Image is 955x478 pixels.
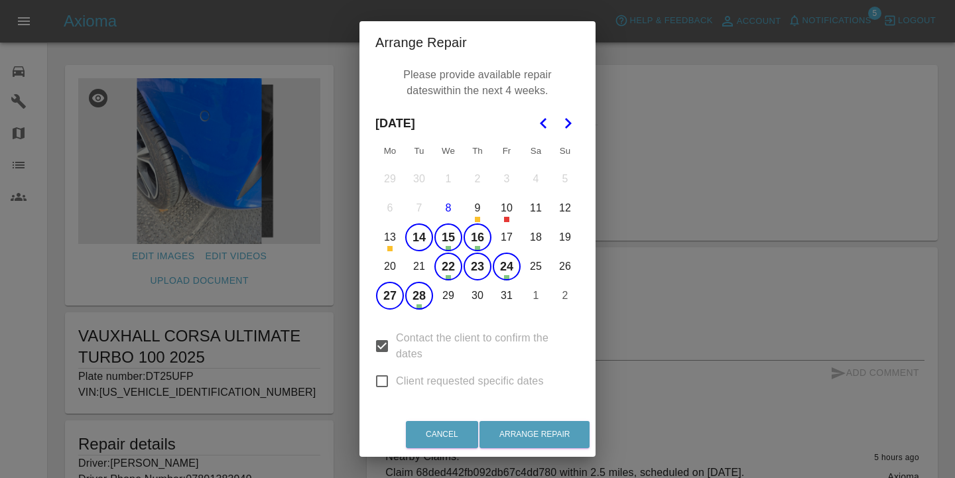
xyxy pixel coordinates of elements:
button: Saturday, October 11th, 2025 [522,194,550,222]
th: Wednesday [434,138,463,164]
button: Friday, October 3rd, 2025 [493,165,521,193]
button: Monday, October 20th, 2025 [376,253,404,280]
button: Tuesday, October 21st, 2025 [405,253,433,280]
th: Friday [492,138,521,164]
span: Client requested specific dates [396,373,544,389]
button: Thursday, October 2nd, 2025 [464,165,491,193]
th: Sunday [550,138,580,164]
button: Friday, October 24th, 2025, selected [493,253,521,280]
button: Monday, October 27th, 2025, selected [376,282,404,310]
button: Monday, October 13th, 2025 [376,223,404,251]
button: Sunday, October 12th, 2025 [551,194,579,222]
button: Tuesday, October 28th, 2025, selected [405,282,433,310]
button: Wednesday, October 1st, 2025 [434,165,462,193]
button: Today, Wednesday, October 8th, 2025 [434,194,462,222]
button: Saturday, November 1st, 2025 [522,282,550,310]
button: Friday, October 10th, 2025 [493,194,521,222]
button: Monday, September 29th, 2025 [376,165,404,193]
button: Sunday, October 19th, 2025 [551,223,579,251]
button: Tuesday, October 14th, 2025, selected [405,223,433,251]
h2: Arrange Repair [359,21,596,64]
p: Please provide available repair dates within the next 4 weeks. [382,64,573,102]
button: Saturday, October 4th, 2025 [522,165,550,193]
button: Saturday, October 18th, 2025 [522,223,550,251]
button: Go to the Previous Month [532,111,556,135]
button: Saturday, October 25th, 2025 [522,253,550,280]
button: Friday, October 31st, 2025 [493,282,521,310]
button: Friday, October 17th, 2025 [493,223,521,251]
button: Thursday, October 16th, 2025, selected [464,223,491,251]
button: Thursday, October 23rd, 2025, selected [464,253,491,280]
button: Arrange Repair [479,421,590,448]
button: Tuesday, October 7th, 2025 [405,194,433,222]
button: Sunday, October 26th, 2025 [551,253,579,280]
th: Tuesday [405,138,434,164]
div: Your Workload (click on a day for details): [375,410,580,426]
th: Monday [375,138,405,164]
button: Wednesday, October 15th, 2025, selected [434,223,462,251]
button: Go to the Next Month [556,111,580,135]
table: October 2025 [375,138,580,310]
button: Monday, October 6th, 2025 [376,194,404,222]
button: Thursday, October 30th, 2025 [464,282,491,310]
button: Sunday, October 5th, 2025 [551,165,579,193]
button: Thursday, October 9th, 2025 [464,194,491,222]
span: [DATE] [375,109,415,138]
button: Sunday, November 2nd, 2025 [551,282,579,310]
button: Tuesday, September 30th, 2025 [405,165,433,193]
th: Saturday [521,138,550,164]
button: Wednesday, October 22nd, 2025, selected [434,253,462,280]
span: Contact the client to confirm the dates [396,330,569,362]
button: Cancel [406,421,478,448]
th: Thursday [463,138,492,164]
button: Wednesday, October 29th, 2025 [434,282,462,310]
